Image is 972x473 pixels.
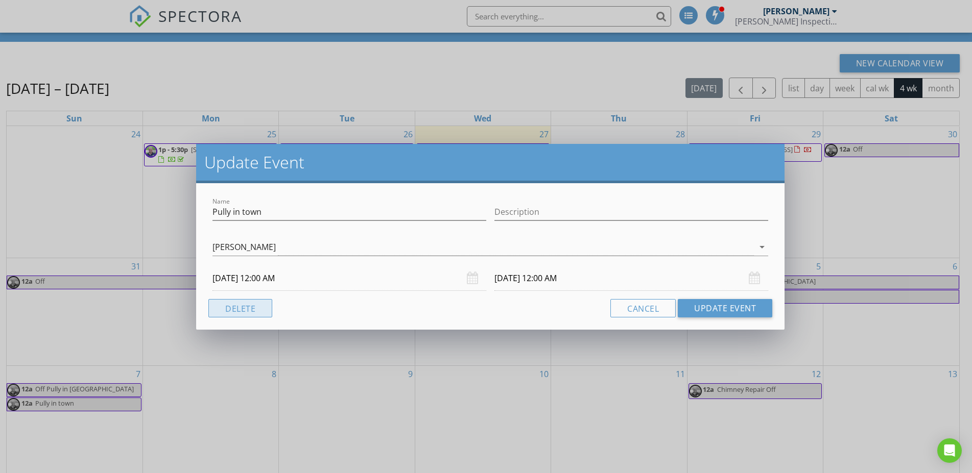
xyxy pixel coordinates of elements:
[756,241,768,253] i: arrow_drop_down
[212,266,486,291] input: Select date
[494,266,768,291] input: Select date
[678,299,772,317] button: Update Event
[937,438,962,463] div: Open Intercom Messenger
[212,242,276,252] div: [PERSON_NAME]
[610,299,676,317] button: Cancel
[208,299,272,317] button: Delete
[204,152,776,172] h2: Update Event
